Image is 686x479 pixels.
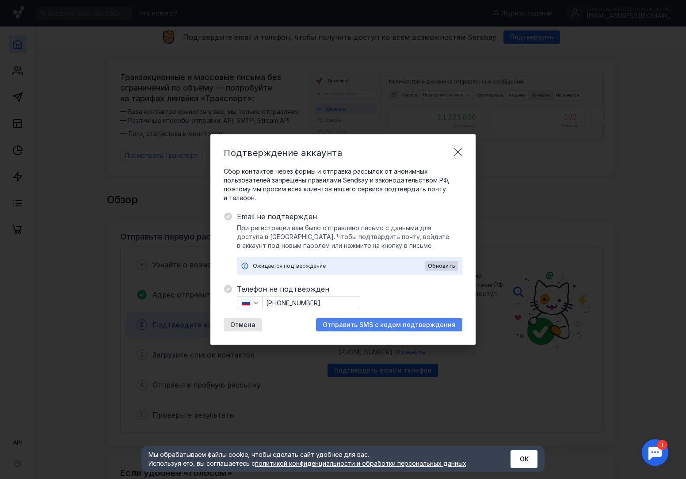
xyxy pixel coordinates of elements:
[237,211,462,222] span: Email не подтвержден
[224,318,262,331] button: Отмена
[425,261,458,271] button: Обновить
[316,318,462,331] button: Отправить SMS с кодом подтверждения
[20,5,30,15] div: 1
[323,321,456,329] span: Отправить SMS с кодом подтверждения
[224,148,342,158] span: Подтверждение аккаунта
[255,460,466,467] a: политикой конфиденциальности и обработки персональных данных
[149,450,489,468] div: Мы обрабатываем файлы cookie, чтобы сделать сайт удобнее для вас. Используя его, вы соглашаетесь c
[237,224,462,250] span: При регистрации вам было отправлено письмо с данными для доступа в [GEOGRAPHIC_DATA]. Чтобы подтв...
[237,284,462,294] span: Телефон не подтвержден
[253,262,425,270] div: Ожидается подтверждение
[428,263,455,269] span: Обновить
[224,167,462,202] span: Сбор контактов через формы и отправка рассылок от анонимных пользователей запрещены правилами Sen...
[230,321,255,329] span: Отмена
[511,450,537,468] button: ОК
